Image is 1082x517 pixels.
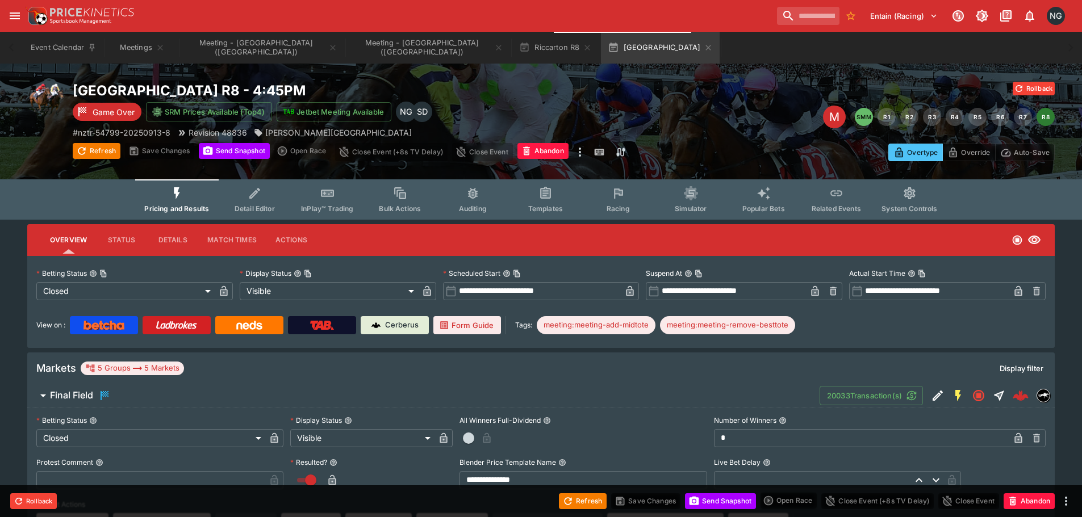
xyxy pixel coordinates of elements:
[1059,494,1073,508] button: more
[147,226,198,254] button: Details
[329,459,337,466] button: Resulted?
[855,108,873,126] button: SMM
[761,493,817,508] div: split button
[528,204,563,213] span: Templates
[240,282,418,300] div: Visible
[73,127,170,138] p: Copy To Clipboard
[396,102,416,122] div: Nick Goss
[385,320,419,331] p: Cerberus
[1014,146,1050,158] p: Auto-Save
[714,415,776,425] p: Number of Winners
[89,417,97,424] button: Betting Status
[198,226,266,254] button: Match Times
[777,7,839,25] input: search
[1037,389,1050,402] div: nztr
[968,108,987,126] button: R5
[412,102,432,122] div: Stuart Dibb
[995,144,1055,161] button: Auto-Save
[1013,388,1029,403] img: logo-cerberus--red.svg
[36,316,65,334] label: View on :
[948,6,968,26] button: Connected to PK
[928,385,948,406] button: Edit Detail
[304,270,312,278] button: Copy To Clipboard
[443,268,500,278] p: Scheduled Start
[36,282,215,300] div: Closed
[685,493,756,509] button: Send Snapshot
[371,321,381,330] img: Cerberus
[1037,108,1055,126] button: R8
[558,459,566,466] button: Blender Price Template Name
[99,270,107,278] button: Copy To Clipboard
[779,417,787,424] button: Number of Winners
[290,429,435,447] div: Visible
[1027,233,1041,247] svg: Visible
[948,385,968,406] button: SGM Enabled
[1043,3,1068,28] button: Nick Goss
[503,270,511,278] button: Scheduled StartCopy To Clipboard
[878,108,896,126] button: R1
[181,32,344,64] button: Meeting - New Plymouth Raceway (NZ)
[36,457,93,467] p: Protest Comment
[1013,82,1055,95] button: Rollback
[41,226,96,254] button: Overview
[660,316,795,334] div: Betting Target: cerberus
[290,457,327,467] p: Resulted?
[1012,234,1023,246] svg: Closed
[361,316,429,334] a: Cerberus
[50,389,93,401] h6: Final Field
[459,204,487,213] span: Auditing
[993,359,1050,377] button: Display filter
[517,145,569,156] span: Mark an event as closed and abandoned.
[379,204,421,213] span: Bulk Actions
[199,143,270,159] button: Send Snapshot
[1004,494,1055,506] span: Mark an event as closed and abandoned.
[820,386,923,405] button: 20033Transaction(s)
[1047,7,1065,25] div: Nick Goss
[888,144,1055,161] div: Start From
[95,459,103,466] button: Protest Comment
[236,321,262,330] img: Neds
[515,316,532,334] label: Tags:
[907,146,938,158] p: Overtype
[24,32,103,64] button: Event Calendar
[972,6,992,26] button: Toggle light/dark mode
[156,321,197,330] img: Ladbrokes
[543,417,551,424] button: All Winners Full-Dividend
[763,459,771,466] button: Live Bet Delay
[10,493,57,509] button: Rollback
[842,7,860,25] button: No Bookmarks
[1004,493,1055,509] button: Abandon
[36,415,87,425] p: Betting Status
[714,457,761,467] p: Live Bet Delay
[50,19,111,24] img: Sportsbook Management
[146,102,272,121] button: SRM Prices Available (Top4)
[25,5,48,27] img: PriceKinetics Logo
[50,8,134,16] img: PriceKinetics
[823,106,846,128] div: Edit Meeting
[517,143,569,159] button: Abandon
[849,268,905,278] p: Actual Start Time
[83,321,124,330] img: Betcha
[459,457,556,467] p: Blender Price Template Name
[675,204,707,213] span: Simulator
[908,270,916,278] button: Actual Start TimeCopy To Clipboard
[265,127,412,138] p: [PERSON_NAME][GEOGRAPHIC_DATA]
[73,143,120,159] button: Refresh
[1020,6,1040,26] button: Notifications
[433,316,501,334] a: Form Guide
[863,7,945,25] button: Select Tenant
[855,108,1055,126] nav: pagination navigation
[900,108,918,126] button: R2
[882,204,937,213] span: System Controls
[254,127,412,138] div: SEATON PARK
[144,204,209,213] span: Pricing and Results
[513,270,521,278] button: Copy To Clipboard
[923,108,941,126] button: R3
[559,493,607,509] button: Refresh
[695,270,703,278] button: Copy To Clipboard
[888,144,943,161] button: Overtype
[961,146,990,158] p: Override
[5,6,25,26] button: open drawer
[346,32,510,64] button: Meeting - Riccarton (NZ)
[989,385,1009,406] button: Straight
